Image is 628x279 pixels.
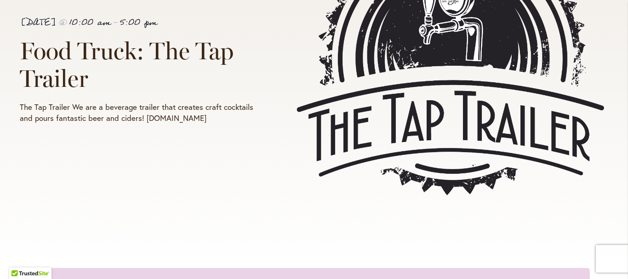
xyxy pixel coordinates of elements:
[20,102,258,124] p: The Tap Trailer We are a beverage trailer that creates craft cocktails and pours fantastic beer a...
[120,14,157,31] span: 5:00 pm
[20,14,57,31] span: [DATE]
[7,246,33,272] iframe: Launch Accessibility Center
[69,14,111,31] span: 10:00 am
[20,36,234,93] span: Food Truck: The Tap Trailer
[58,14,67,31] span: @
[113,14,118,31] span: -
